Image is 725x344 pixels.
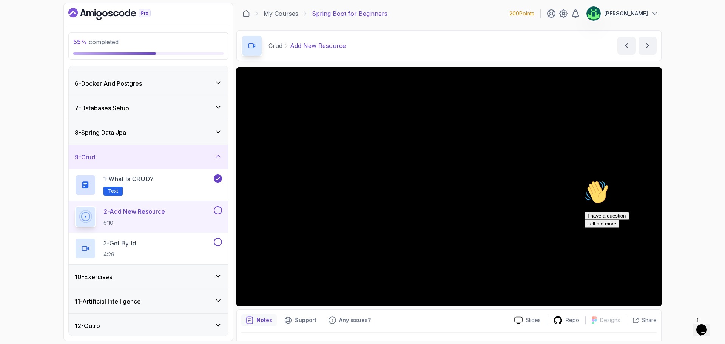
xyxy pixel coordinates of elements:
[75,321,100,330] h3: 12 - Outro
[600,316,620,324] p: Designs
[547,316,585,325] a: Repo
[508,316,547,324] a: Slides
[626,316,657,324] button: Share
[582,177,717,310] iframe: chat widget
[69,71,228,96] button: 6-Docker And Postgres
[295,316,316,324] p: Support
[75,206,222,227] button: 2-Add New Resource6:10
[103,239,136,248] p: 3 - Get By Id
[75,79,142,88] h3: 6 - Docker And Postgres
[242,10,250,17] a: Dashboard
[68,8,168,20] a: Dashboard
[586,6,659,21] button: user profile image[PERSON_NAME]
[75,128,126,137] h3: 8 - Spring Data Jpa
[3,3,27,27] img: :wave:
[75,153,95,162] h3: 9 - Crud
[526,316,541,324] p: Slides
[324,314,375,326] button: Feedback button
[69,265,228,289] button: 10-Exercises
[280,314,321,326] button: Support button
[290,41,346,50] p: Add New Resource
[73,38,87,46] span: 55 %
[103,251,136,258] p: 4:29
[3,23,75,28] span: Hi! How can we help?
[3,3,139,51] div: 👋Hi! How can we help?I have a questionTell me more
[264,9,298,18] a: My Courses
[236,67,662,306] iframe: 1 - Add New Resource
[268,41,282,50] p: Crud
[339,316,371,324] p: Any issues?
[75,174,222,196] button: 1-What is CRUD?Text
[241,314,277,326] button: notes button
[617,37,636,55] button: previous content
[693,314,717,336] iframe: chat widget
[69,289,228,313] button: 11-Artificial Intelligence
[509,10,534,17] p: 200 Points
[103,207,165,216] p: 2 - Add New Resource
[69,314,228,338] button: 12-Outro
[108,188,118,194] span: Text
[312,9,387,18] p: Spring Boot for Beginners
[3,43,38,51] button: Tell me more
[604,10,648,17] p: [PERSON_NAME]
[566,316,579,324] p: Repo
[69,145,228,169] button: 9-Crud
[642,316,657,324] p: Share
[75,272,112,281] h3: 10 - Exercises
[69,120,228,145] button: 8-Spring Data Jpa
[256,316,272,324] p: Notes
[69,96,228,120] button: 7-Databases Setup
[586,6,601,21] img: user profile image
[75,238,222,259] button: 3-Get By Id4:29
[103,219,165,227] p: 6:10
[639,37,657,55] button: next content
[75,103,129,113] h3: 7 - Databases Setup
[3,35,48,43] button: I have a question
[75,297,141,306] h3: 11 - Artificial Intelligence
[73,38,119,46] span: completed
[103,174,153,184] p: 1 - What is CRUD?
